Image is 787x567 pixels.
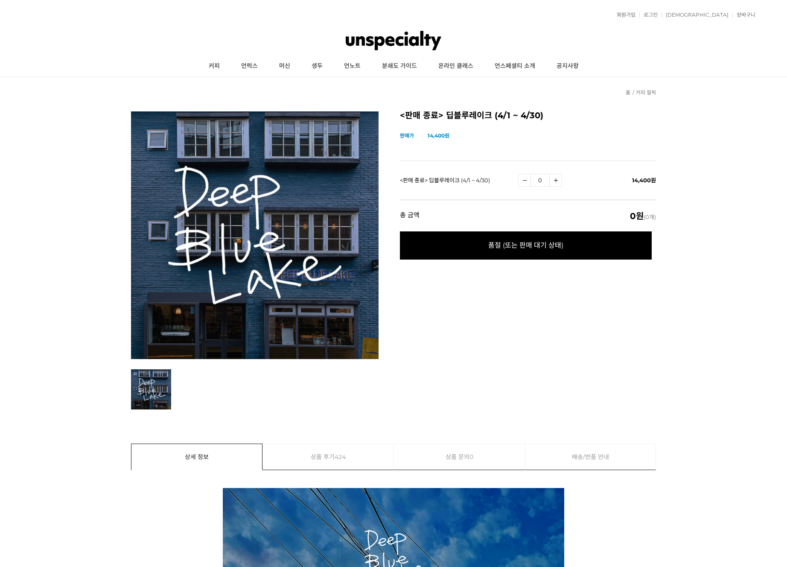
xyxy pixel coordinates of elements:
[630,212,656,220] span: (0개)
[636,89,656,96] a: 커피 월픽
[230,56,268,77] a: 언럭스
[131,444,262,470] a: 상세 정보
[400,212,420,220] strong: 총 금액
[335,444,346,470] span: 424
[400,161,518,199] td: <판매 종료> 딥블루레이크 (4/1 ~ 4/30)
[131,111,379,359] img: 4월 월픽 딥블루레이크
[263,444,394,470] a: 상품 후기424
[428,132,449,139] strong: 14,400원
[428,56,484,77] a: 온라인 클래스
[518,174,531,187] a: 수량감소
[662,12,729,18] a: [DEMOGRAPHIC_DATA]
[394,444,525,470] a: 상품 문의0
[400,132,414,139] span: 판매가
[400,231,652,260] span: 품절 (또는 판매 대기 상태)
[612,12,635,18] a: 회원가입
[400,111,656,120] h2: <판매 종료> 딥블루레이크 (4/1 ~ 4/30)
[732,12,755,18] a: 장바구니
[333,56,371,77] a: 언노트
[484,56,546,77] a: 언스페셜티 소개
[198,56,230,77] a: 커피
[525,444,656,470] a: 배송/반품 안내
[268,56,301,77] a: 머신
[301,56,333,77] a: 생두
[626,89,630,96] a: 홈
[546,56,589,77] a: 공지사항
[549,174,562,187] a: 수량증가
[346,28,442,53] img: 언스페셜티 몰
[469,444,473,470] span: 0
[371,56,428,77] a: 분쇄도 가이드
[632,177,656,184] span: 14,400원
[630,211,644,221] em: 0원
[639,12,658,18] a: 로그인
